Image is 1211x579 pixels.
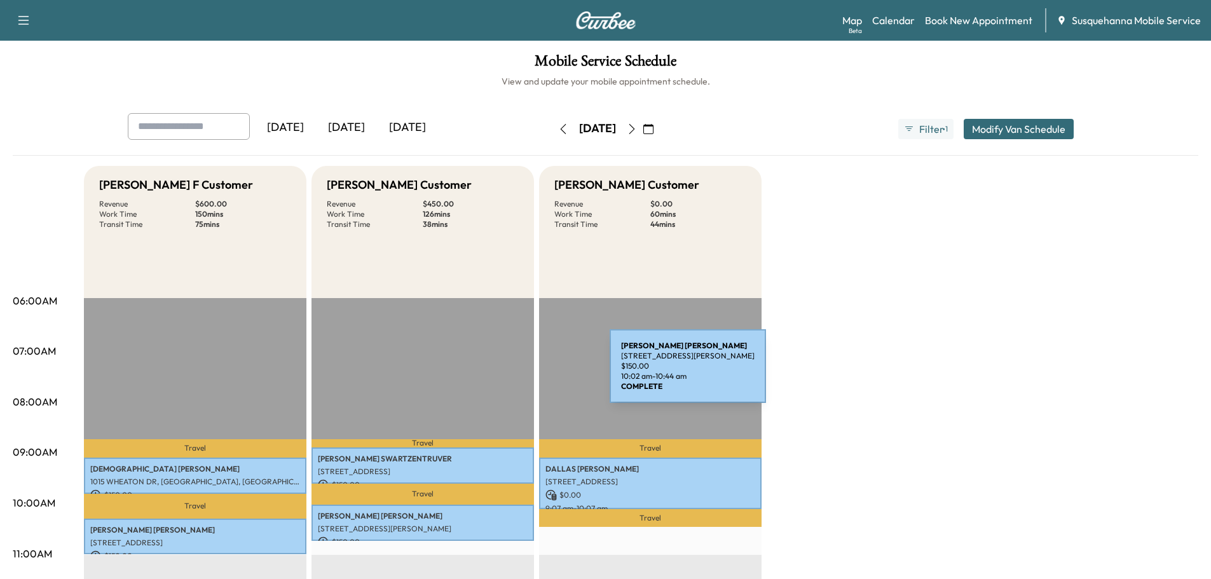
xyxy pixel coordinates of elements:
[898,119,953,139] button: Filter●1
[311,484,534,505] p: Travel
[423,199,519,209] p: $ 450.00
[195,199,291,209] p: $ 600.00
[13,53,1198,75] h1: Mobile Service Schedule
[90,489,300,501] p: $ 150.00
[377,113,438,142] div: [DATE]
[650,199,746,209] p: $ 0.00
[99,199,195,209] p: Revenue
[99,219,195,229] p: Transit Time
[327,219,423,229] p: Transit Time
[423,209,519,219] p: 126 mins
[316,113,377,142] div: [DATE]
[90,464,300,474] p: [DEMOGRAPHIC_DATA] [PERSON_NAME]
[99,176,253,194] h5: [PERSON_NAME] F Customer
[84,494,306,519] p: Travel
[872,13,915,28] a: Calendar
[579,121,616,137] div: [DATE]
[554,209,650,219] p: Work Time
[554,219,650,229] p: Transit Time
[13,293,57,308] p: 06:00AM
[545,489,755,501] p: $ 0.00
[650,219,746,229] p: 44 mins
[195,219,291,229] p: 75 mins
[90,538,300,548] p: [STREET_ADDRESS]
[1072,13,1201,28] span: Susquehanna Mobile Service
[327,209,423,219] p: Work Time
[842,13,862,28] a: MapBeta
[554,176,699,194] h5: [PERSON_NAME] Customer
[327,176,472,194] h5: [PERSON_NAME] Customer
[255,113,316,142] div: [DATE]
[13,394,57,409] p: 08:00AM
[318,511,528,521] p: [PERSON_NAME] [PERSON_NAME]
[311,439,534,447] p: Travel
[318,524,528,534] p: [STREET_ADDRESS][PERSON_NAME]
[84,439,306,458] p: Travel
[545,464,755,474] p: DALLAS [PERSON_NAME]
[539,439,762,458] p: Travel
[13,444,57,460] p: 09:00AM
[849,26,862,36] div: Beta
[919,121,942,137] span: Filter
[575,11,636,29] img: Curbee Logo
[964,119,1074,139] button: Modify Van Schedule
[13,343,56,358] p: 07:00AM
[99,209,195,219] p: Work Time
[942,126,945,132] span: ●
[539,509,762,527] p: Travel
[925,13,1032,28] a: Book New Appointment
[327,199,423,209] p: Revenue
[650,209,746,219] p: 60 mins
[195,209,291,219] p: 150 mins
[13,495,55,510] p: 10:00AM
[13,546,52,561] p: 11:00AM
[945,124,948,134] span: 1
[318,536,528,548] p: $ 150.00
[554,199,650,209] p: Revenue
[13,75,1198,88] h6: View and update your mobile appointment schedule.
[318,467,528,477] p: [STREET_ADDRESS]
[318,454,528,464] p: [PERSON_NAME] SWARTZENTRUVER
[90,550,300,562] p: $ 150.00
[545,503,755,514] p: 9:07 am - 10:07 am
[318,479,528,491] p: $ 150.00
[545,477,755,487] p: [STREET_ADDRESS]
[90,525,300,535] p: [PERSON_NAME] [PERSON_NAME]
[90,477,300,487] p: 1015 WHEATON DR, [GEOGRAPHIC_DATA], [GEOGRAPHIC_DATA], [GEOGRAPHIC_DATA]
[423,219,519,229] p: 38 mins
